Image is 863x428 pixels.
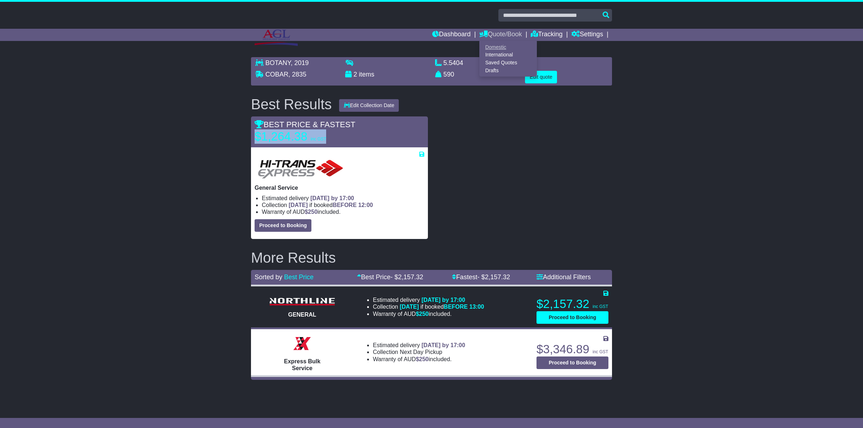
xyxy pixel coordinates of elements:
p: General Service [255,184,424,191]
img: Border Express: Express Bulk Service [291,333,313,354]
h2: More Results [251,250,612,266]
span: 5.5404 [443,59,463,66]
li: Warranty of AUD included. [373,356,465,363]
span: BOTANY [265,59,291,66]
a: Drafts [480,66,536,74]
span: [DATE] by 17:00 [421,297,465,303]
button: Proceed to Booking [255,219,311,232]
li: Estimated delivery [373,296,484,303]
span: - $ [391,273,423,281]
a: Quote/Book [479,29,522,41]
li: Estimated delivery [262,195,424,202]
p: $1,264.38 [255,129,344,144]
a: Additional Filters [536,273,591,281]
li: Collection [373,349,465,355]
span: COBAR [265,71,288,78]
span: Next Day Pickup [400,349,442,355]
span: [DATE] [289,202,308,208]
span: 12:00 [358,202,373,208]
span: 13:00 [469,304,484,310]
span: [DATE] by 17:00 [310,195,354,201]
a: Tracking [531,29,562,41]
span: 2,157.32 [485,273,510,281]
span: 250 [308,209,318,215]
li: Estimated delivery [373,342,465,349]
div: Quote/Book [479,41,537,77]
img: Northline Distribution: GENERAL [266,296,338,308]
a: Saved Quotes [480,59,536,67]
span: - $ [477,273,510,281]
button: Proceed to Booking [536,311,608,324]
a: Fastest- $2,157.32 [452,273,510,281]
span: [DATE] by 17:00 [421,342,465,348]
span: inc GST [593,349,608,354]
span: 250 [419,356,429,362]
a: Best Price- $2,157.32 [357,273,423,281]
a: Domestic [480,43,536,51]
span: , 2019 [291,59,309,66]
span: inc GST [593,304,608,309]
span: if booked [400,304,484,310]
a: International [480,51,536,59]
span: BEST PRICE & FASTEST [255,120,355,129]
p: $2,157.32 [536,297,608,311]
span: $ [416,356,429,362]
span: 590 [443,71,454,78]
a: Dashboard [432,29,471,41]
a: Best Price [284,273,314,281]
span: , 2835 [288,71,306,78]
span: Sorted by [255,273,282,281]
span: if booked [289,202,373,208]
button: Proceed to Booking [536,356,608,369]
span: 250 [419,311,429,317]
span: $ [305,209,318,215]
li: Collection [373,303,484,310]
span: GENERAL [288,312,316,318]
span: 2,157.32 [398,273,423,281]
span: $ [416,311,429,317]
button: Edit quote [525,71,557,83]
span: BEFORE [333,202,357,208]
li: Collection [262,202,424,208]
span: items [359,71,374,78]
img: HiTrans: General Service [255,158,347,181]
span: inc GST [311,137,326,142]
p: $3,346.89 [536,342,608,356]
div: Best Results [247,96,335,112]
span: [DATE] [400,304,419,310]
a: Settings [571,29,603,41]
button: Edit Collection Date [339,99,399,112]
li: Warranty of AUD included. [262,208,424,215]
span: BEFORE [444,304,468,310]
li: Warranty of AUD included. [373,310,484,317]
span: Express Bulk Service [284,358,320,371]
span: 2 [353,71,357,78]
